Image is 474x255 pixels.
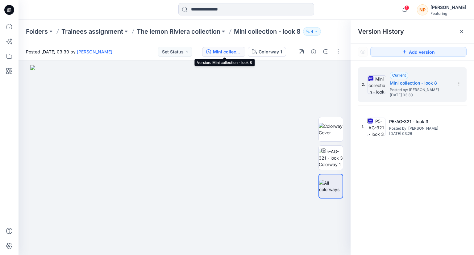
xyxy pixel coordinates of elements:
[390,79,451,87] h5: Mini collection - look 8
[234,27,301,36] p: Mini collection - look 8
[367,118,385,136] img: P5-AG-321 - look 3
[61,27,123,36] a: Trainees assignment
[417,4,428,15] div: NP
[358,47,368,57] button: Show Hidden Versions
[319,180,343,193] img: All colorways
[77,49,112,54] a: [PERSON_NAME]
[370,47,467,57] button: Add version
[319,123,343,136] img: Colorway Cover
[311,28,313,35] p: 4
[389,132,451,136] span: [DATE] 03:26
[459,29,464,34] button: Close
[389,125,451,132] span: Posted by: Nguyen Phuong
[248,47,286,57] button: Colorway 1
[362,124,364,130] span: 1.
[319,148,343,168] img: P5-AG-321 - look 3 Colorway 1
[358,28,404,35] span: Version History
[430,4,466,11] div: [PERSON_NAME]
[259,48,282,55] div: Colorway 1
[404,5,409,10] span: 1
[430,11,466,16] div: Featuring
[309,47,318,57] button: Details
[202,47,245,57] button: Mini collection - look 8
[362,82,365,87] span: 2.
[30,65,339,255] img: eyJhbGciOiJIUzI1NiIsImtpZCI6IjAiLCJzbHQiOiJzZXMiLCJ0eXAiOiJKV1QifQ.eyJkYXRhIjp7InR5cGUiOiJzdG9yYW...
[26,27,48,36] a: Folders
[392,73,406,77] span: Current
[26,48,112,55] span: Posted [DATE] 03:30 by
[390,87,451,93] span: Posted by: Nguyen Phuong
[390,93,451,97] span: [DATE] 03:30
[389,118,451,125] h5: P5-AG-321 - look 3
[213,48,241,55] div: Mini collection - look 8
[137,27,220,36] a: The lemon Riviera collection
[303,27,321,36] button: 4
[368,75,386,94] img: Mini collection - look 8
